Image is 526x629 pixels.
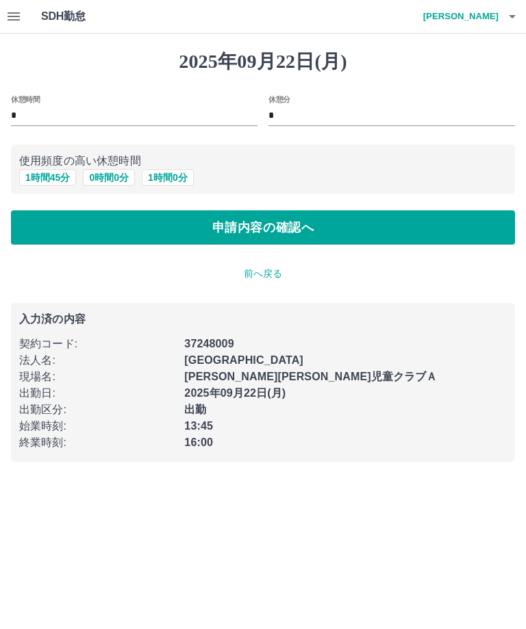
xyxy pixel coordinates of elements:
[19,402,176,418] p: 出勤区分 :
[11,267,515,281] p: 前へ戻る
[19,434,176,451] p: 終業時刻 :
[19,418,176,434] p: 始業時刻 :
[11,94,40,104] label: 休憩時間
[19,153,507,169] p: 使用頻度の高い休憩時間
[184,371,437,382] b: [PERSON_NAME][PERSON_NAME]児童クラブＡ
[19,314,507,325] p: 入力済の内容
[142,169,194,186] button: 1時間0分
[184,436,213,448] b: 16:00
[184,404,206,415] b: 出勤
[83,169,135,186] button: 0時間0分
[11,210,515,245] button: 申請内容の確認へ
[19,336,176,352] p: 契約コード :
[19,169,76,186] button: 1時間45分
[268,94,290,104] label: 休憩分
[19,385,176,402] p: 出勤日 :
[19,352,176,369] p: 法人名 :
[19,369,176,385] p: 現場名 :
[184,420,213,432] b: 13:45
[11,50,515,73] h1: 2025年09月22日(月)
[184,387,286,399] b: 2025年09月22日(月)
[184,338,234,349] b: 37248009
[184,354,303,366] b: [GEOGRAPHIC_DATA]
